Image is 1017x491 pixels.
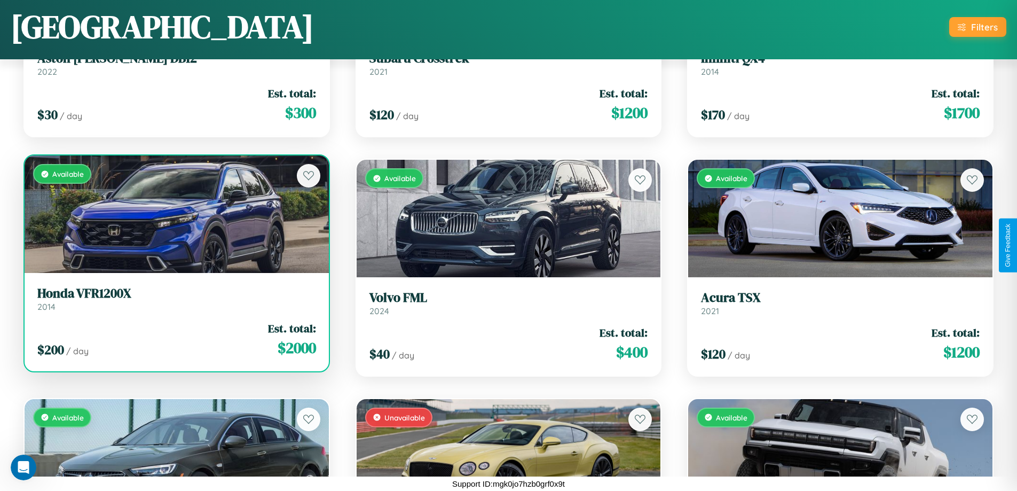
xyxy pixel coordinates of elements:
a: Infiniti QX42014 [701,51,980,77]
span: / day [396,111,419,121]
a: Aston [PERSON_NAME] DB122022 [37,51,316,77]
span: Available [384,174,416,183]
span: Available [52,413,84,422]
span: Est. total: [268,321,316,336]
h3: Honda VFR1200X [37,286,316,301]
span: / day [60,111,82,121]
span: $ 40 [369,345,390,363]
span: Est. total: [268,85,316,101]
span: $ 400 [616,341,648,363]
span: Unavailable [384,413,425,422]
span: / day [392,350,414,361]
span: $ 1700 [944,102,980,123]
span: / day [728,350,750,361]
a: Volvo FML2024 [369,290,648,316]
span: $ 120 [701,345,726,363]
button: Filters [949,17,1006,37]
span: Est. total: [932,325,980,340]
span: $ 120 [369,106,394,123]
span: Available [716,174,747,183]
a: Acura TSX2021 [701,290,980,316]
a: Subaru Crosstrek2021 [369,51,648,77]
span: Est. total: [932,85,980,101]
span: Available [716,413,747,422]
h3: Aston [PERSON_NAME] DB12 [37,51,316,66]
div: Give Feedback [1004,224,1012,267]
span: / day [66,346,89,356]
span: 2022 [37,66,57,77]
span: $ 1200 [943,341,980,363]
span: Available [52,169,84,178]
span: / day [727,111,750,121]
span: $ 200 [37,341,64,358]
span: 2021 [369,66,388,77]
span: 2014 [701,66,719,77]
p: Support ID: mgk0jo7hzb0grf0x9t [452,477,565,491]
span: $ 30 [37,106,58,123]
h3: Volvo FML [369,290,648,306]
h3: Acura TSX [701,290,980,306]
span: $ 170 [701,106,725,123]
span: $ 2000 [278,337,316,358]
span: $ 300 [285,102,316,123]
span: 2024 [369,306,389,316]
h1: [GEOGRAPHIC_DATA] [11,5,314,49]
span: 2021 [701,306,719,316]
span: Est. total: [600,85,648,101]
a: Honda VFR1200X2014 [37,286,316,312]
span: 2014 [37,301,56,312]
span: Est. total: [600,325,648,340]
span: $ 1200 [611,102,648,123]
div: Filters [971,21,998,33]
iframe: Intercom live chat [11,455,36,480]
